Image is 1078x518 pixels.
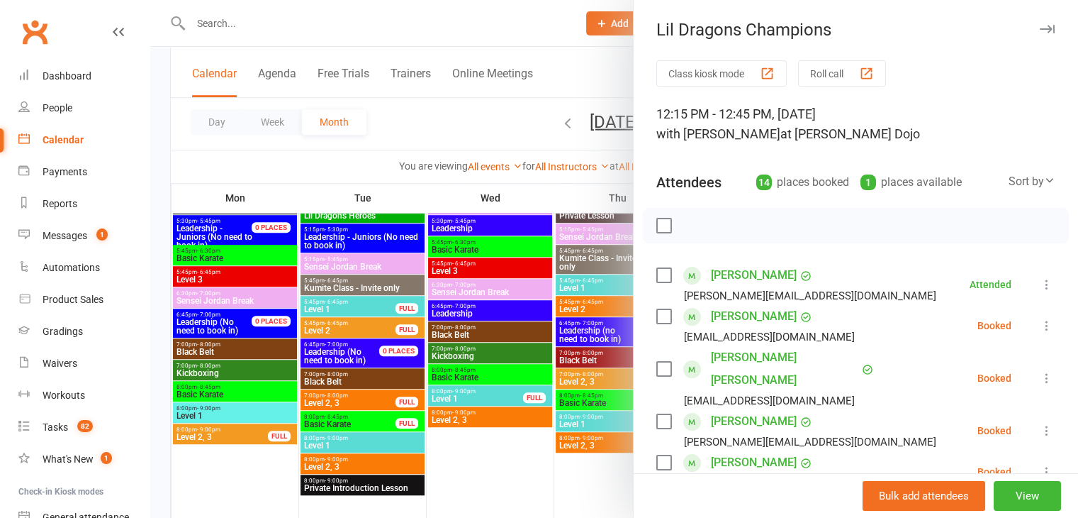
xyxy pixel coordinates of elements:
[18,412,150,443] a: Tasks 82
[756,175,772,190] div: 14
[860,172,962,192] div: places available
[18,252,150,284] a: Automations
[656,126,780,141] span: with [PERSON_NAME]
[863,481,985,511] button: Bulk add attendees
[656,104,1055,144] div: 12:15 PM - 12:45 PM, [DATE]
[101,452,112,464] span: 1
[684,392,855,410] div: [EMAIL_ADDRESS][DOMAIN_NAME]
[43,166,87,177] div: Payments
[18,124,150,156] a: Calendar
[77,420,93,432] span: 82
[43,326,83,337] div: Gradings
[711,305,797,328] a: [PERSON_NAME]
[43,421,68,433] div: Tasks
[43,198,77,209] div: Reports
[977,426,1011,436] div: Booked
[43,294,103,305] div: Product Sales
[43,102,72,114] div: People
[18,380,150,412] a: Workouts
[780,126,920,141] span: at [PERSON_NAME] Dojo
[860,175,876,190] div: 1
[711,410,797,433] a: [PERSON_NAME]
[977,467,1011,477] div: Booked
[994,481,1061,511] button: View
[96,228,108,241] span: 1
[18,156,150,188] a: Payments
[43,453,94,465] div: What's New
[977,321,1011,331] div: Booked
[18,220,150,252] a: Messages 1
[18,60,150,92] a: Dashboard
[656,60,787,87] button: Class kiosk mode
[18,348,150,380] a: Waivers
[43,70,91,82] div: Dashboard
[1009,172,1055,191] div: Sort by
[756,172,849,192] div: places booked
[711,346,858,392] a: [PERSON_NAME] [PERSON_NAME]
[43,134,84,145] div: Calendar
[711,264,797,287] a: [PERSON_NAME]
[634,20,1078,40] div: Lil Dragons Champions
[711,451,797,474] a: [PERSON_NAME]
[18,284,150,316] a: Product Sales
[18,92,150,124] a: People
[43,262,100,273] div: Automations
[18,188,150,220] a: Reports
[43,230,87,241] div: Messages
[18,316,150,348] a: Gradings
[798,60,886,87] button: Roll call
[17,14,52,50] a: Clubworx
[43,390,85,401] div: Workouts
[977,373,1011,383] div: Booked
[684,287,936,305] div: [PERSON_NAME][EMAIL_ADDRESS][DOMAIN_NAME]
[43,358,77,369] div: Waivers
[684,328,855,346] div: [EMAIL_ADDRESS][DOMAIN_NAME]
[970,280,1011,290] div: Attended
[18,443,150,475] a: What's New1
[684,433,936,451] div: [PERSON_NAME][EMAIL_ADDRESS][DOMAIN_NAME]
[656,172,722,192] div: Attendees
